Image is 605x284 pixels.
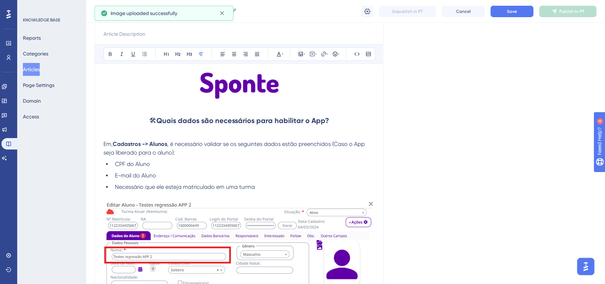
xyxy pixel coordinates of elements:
button: Cancel [442,6,485,17]
input: Article Description [103,30,375,38]
span: Necessário que ele esteja matriculado em uma turma [115,183,255,190]
button: Unpublish in PT [379,6,436,17]
span: , é necessário validar se os seguintes dados estão preenchidos (Caso o App seja liberado para o a... [103,141,366,156]
span: E-mail do Aluno [115,172,156,179]
span: Need Help? [17,2,45,10]
button: Access [23,110,39,123]
strong: Cadastros -> Alunos [113,141,167,147]
span: Cancel [456,9,471,14]
button: Categories [23,47,48,60]
button: Publish in PT [539,6,596,17]
span: Unpublish in PT [392,9,423,14]
strong: Quais dados são necessários para habilitar o App? [156,116,329,125]
button: Page Settings [23,79,54,92]
span: Publish in PT [559,9,584,14]
div: 4 [50,4,52,9]
button: Domain [23,94,41,107]
iframe: UserGuiding AI Assistant Launcher [575,256,596,277]
button: Articles [23,63,40,76]
span: Em, [103,141,113,147]
span: 🛠 [149,116,156,125]
span: CPF do Aluno [115,161,150,167]
span: Image uploaded successfully [111,9,177,18]
span: Save [507,9,517,14]
button: Save [490,6,533,17]
button: Reports [23,31,41,44]
div: KNOWLEDGE BASE [23,17,60,23]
